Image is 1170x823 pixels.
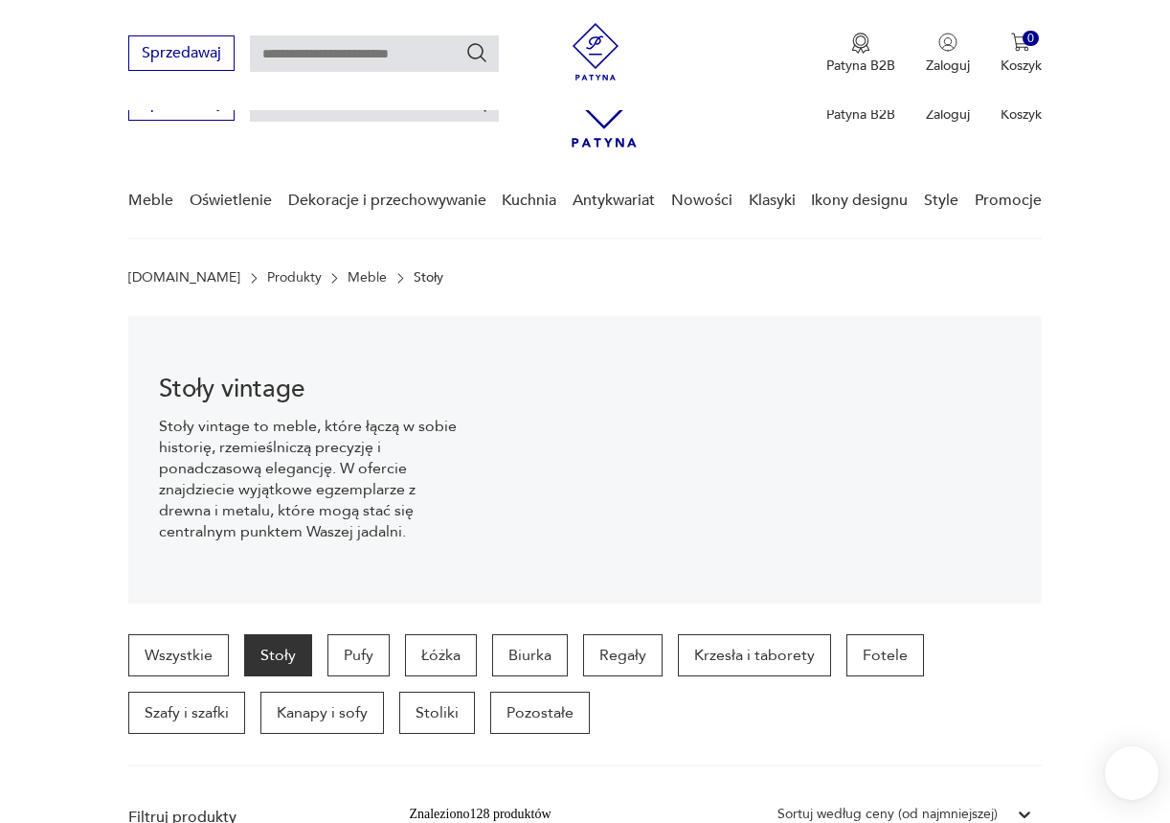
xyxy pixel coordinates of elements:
p: Koszyk [1001,57,1042,75]
img: Ikonka użytkownika [938,33,957,52]
a: Sprzedawaj [128,98,235,111]
a: Sprzedawaj [128,48,235,61]
h1: Stoły vintage [159,377,462,400]
a: Regały [583,634,663,676]
button: 0Koszyk [1001,33,1042,75]
p: Koszyk [1001,105,1042,124]
a: Meble [128,164,173,238]
p: Patyna B2B [826,105,895,124]
a: Pozostałe [490,692,590,734]
a: Produkty [267,270,322,286]
a: Łóżka [405,634,477,676]
a: Style [924,164,958,238]
p: Patyna B2B [826,57,895,75]
a: Ikony designu [811,164,908,238]
p: Zaloguj [926,105,970,124]
p: Stoły [414,270,443,286]
a: Ikona medaluPatyna B2B [826,33,895,75]
a: Kuchnia [502,164,556,238]
a: Fotele [846,634,924,676]
img: Patyna - sklep z meblami i dekoracjami vintage [567,23,624,80]
a: [DOMAIN_NAME] [128,270,240,286]
button: Zaloguj [926,33,970,75]
a: Nowości [671,164,732,238]
iframe: Smartsupp widget button [1105,746,1159,800]
a: Antykwariat [573,164,655,238]
a: Promocje [975,164,1042,238]
button: Szukaj [465,41,488,64]
a: Stoły [244,634,312,676]
button: Sprzedawaj [128,35,235,71]
div: 0 [1023,31,1039,47]
a: Meble [348,270,387,286]
a: Pufy [327,634,390,676]
a: Szafy i szafki [128,692,245,734]
a: Wszystkie [128,634,229,676]
p: Zaloguj [926,57,970,75]
a: Biurka [492,634,568,676]
img: Ikona medalu [851,33,870,54]
a: Oświetlenie [190,164,272,238]
a: Dekoracje i przechowywanie [288,164,486,238]
a: Stoliki [399,692,475,734]
button: Patyna B2B [826,33,895,75]
a: Kanapy i sofy [260,692,384,734]
a: Klasyki [749,164,796,238]
p: Stoły vintage to meble, które łączą w sobie historię, rzemieślniczą precyzję i ponadczasową elega... [159,416,462,542]
a: Krzesła i taborety [678,634,831,676]
img: Ikona koszyka [1011,33,1030,52]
